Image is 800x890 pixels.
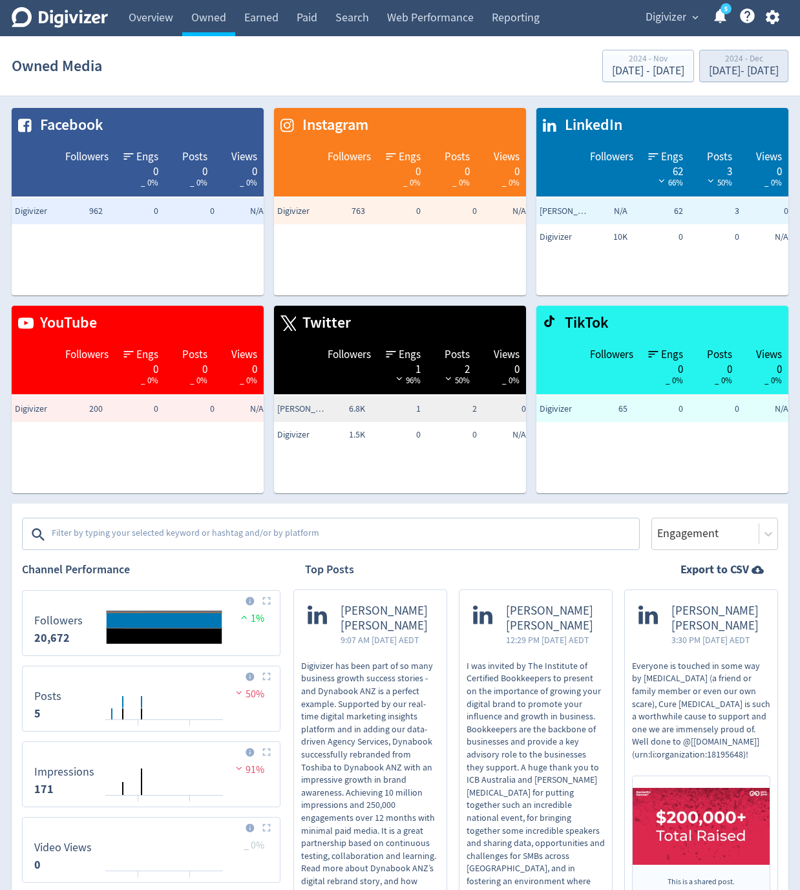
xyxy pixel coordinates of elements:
a: [PERSON_NAME] [PERSON_NAME]3:30 PM [DATE] AEDTEveryone is touched in some way by [MEDICAL_DATA] (... [625,590,777,869]
td: 0 [742,198,798,224]
td: 962 [50,198,106,224]
img: Placeholder [262,823,271,832]
h2: Top Posts [305,562,354,578]
span: [PERSON_NAME] [PERSON_NAME] [506,604,598,633]
span: 50% [233,688,264,701]
td: N/A [218,396,273,422]
div: 2 [434,362,470,372]
div: 0 [121,164,158,175]
td: 62 [631,198,686,224]
td: N/A [480,422,536,448]
svg: Video Views 0 [28,823,275,877]
td: 0 [631,224,686,250]
img: negative-performance.svg [233,763,246,773]
span: Digivizer [540,231,591,244]
span: Engs [399,149,421,165]
span: _ 0% [190,375,207,386]
strong: 20,672 [34,630,70,646]
span: Posts [445,347,470,363]
td: 1.5K [313,422,368,448]
span: Digivizer [277,429,329,441]
div: 0 [483,164,520,175]
span: Posts [707,149,732,165]
span: _ 0% [403,177,421,188]
span: Followers [328,347,371,363]
span: [PERSON_NAME] [PERSON_NAME] [671,604,764,633]
div: [DATE] - [DATE] [612,65,684,77]
span: 9:07 AM [DATE] AEDT [341,633,433,646]
strong: 5 [34,706,41,721]
td: 0 [162,198,217,224]
td: 2 [424,396,479,422]
span: Followers [590,347,633,363]
dt: Video Views [34,840,92,855]
span: Followers [328,149,371,165]
td: 1 [368,396,424,422]
span: Engs [661,347,683,363]
span: 3:30 PM [DATE] AEDT [671,633,764,646]
div: 0 [220,362,257,372]
span: _ 0% [502,375,520,386]
div: 0 [745,362,782,372]
div: 3 [696,164,733,175]
table: customized table [274,108,526,295]
span: Digivizer [646,7,686,28]
span: _ 0% [141,177,158,188]
table: customized table [274,306,526,493]
div: 0 [220,164,257,175]
span: _ 0% [141,375,158,386]
span: Emma Lo Russo [540,205,591,218]
span: YouTube [34,312,97,334]
span: _ 0% [502,177,520,188]
span: 50% [704,177,732,188]
td: 3 [686,198,742,224]
span: Followers [590,149,633,165]
span: Views [494,347,520,363]
strong: 0 [34,857,41,873]
img: Placeholder [262,748,271,756]
div: 0 [696,362,733,372]
td: 0 [368,198,424,224]
span: Views [756,149,782,165]
span: Emma Lo Russo [277,403,329,416]
td: 65 [575,396,631,422]
img: negative-performance-white.svg [704,176,717,185]
span: 12:29 PM [DATE] AEDT [506,633,598,646]
td: 6.8K [313,396,368,422]
span: _ 0% [190,177,207,188]
table: customized table [12,108,264,295]
span: _ 0% [244,839,264,852]
td: 0 [424,198,479,224]
td: 0 [106,198,162,224]
span: 66% [655,177,683,188]
span: Digivizer [15,205,67,218]
td: 0 [424,422,479,448]
span: Digivizer [15,403,67,416]
text: 5 [724,5,728,14]
div: 0 [745,164,782,175]
text: 09/12 [131,876,146,885]
td: 0 [686,396,742,422]
div: 0 [121,362,158,372]
a: 5 [721,3,732,14]
svg: Impressions 171 [28,747,275,801]
table: customized table [536,108,788,295]
td: 763 [313,198,368,224]
img: negative-performance.svg [233,688,246,697]
span: _ 0% [240,375,257,386]
div: 0 [171,362,208,372]
span: Digivizer [540,403,591,416]
span: Posts [445,149,470,165]
span: Followers [65,347,109,363]
button: 2024 - Dec[DATE]- [DATE] [699,50,788,82]
dt: Followers [34,613,83,628]
button: Digivizer [641,7,702,28]
span: Instagram [296,114,368,136]
text: 23/12 [182,800,198,809]
span: Posts [182,347,207,363]
span: _ 0% [764,375,782,386]
td: 200 [50,396,106,422]
span: Posts [707,347,732,363]
span: _ 0% [666,375,683,386]
div: 0 [384,164,421,175]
